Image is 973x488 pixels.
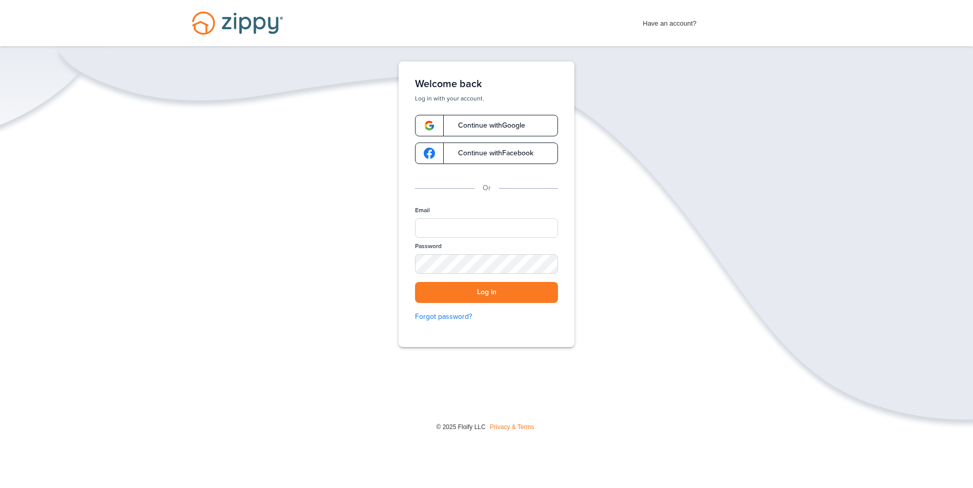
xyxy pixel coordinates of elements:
a: google-logoContinue withFacebook [415,143,558,164]
label: Email [415,206,430,215]
input: Password [415,254,558,274]
img: google-logo [424,120,435,131]
a: google-logoContinue withGoogle [415,115,558,136]
p: Or [483,182,491,194]
span: Continue with Google [448,122,525,129]
span: Continue with Facebook [448,150,533,157]
a: Privacy & Terms [490,423,534,431]
span: © 2025 Floify LLC [436,423,485,431]
button: Log in [415,282,558,303]
img: google-logo [424,148,435,159]
p: Log in with your account. [415,94,558,103]
label: Password [415,242,442,251]
a: Forgot password? [415,311,558,322]
span: Have an account? [643,13,697,29]
h1: Welcome back [415,78,558,90]
input: Email [415,218,558,238]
